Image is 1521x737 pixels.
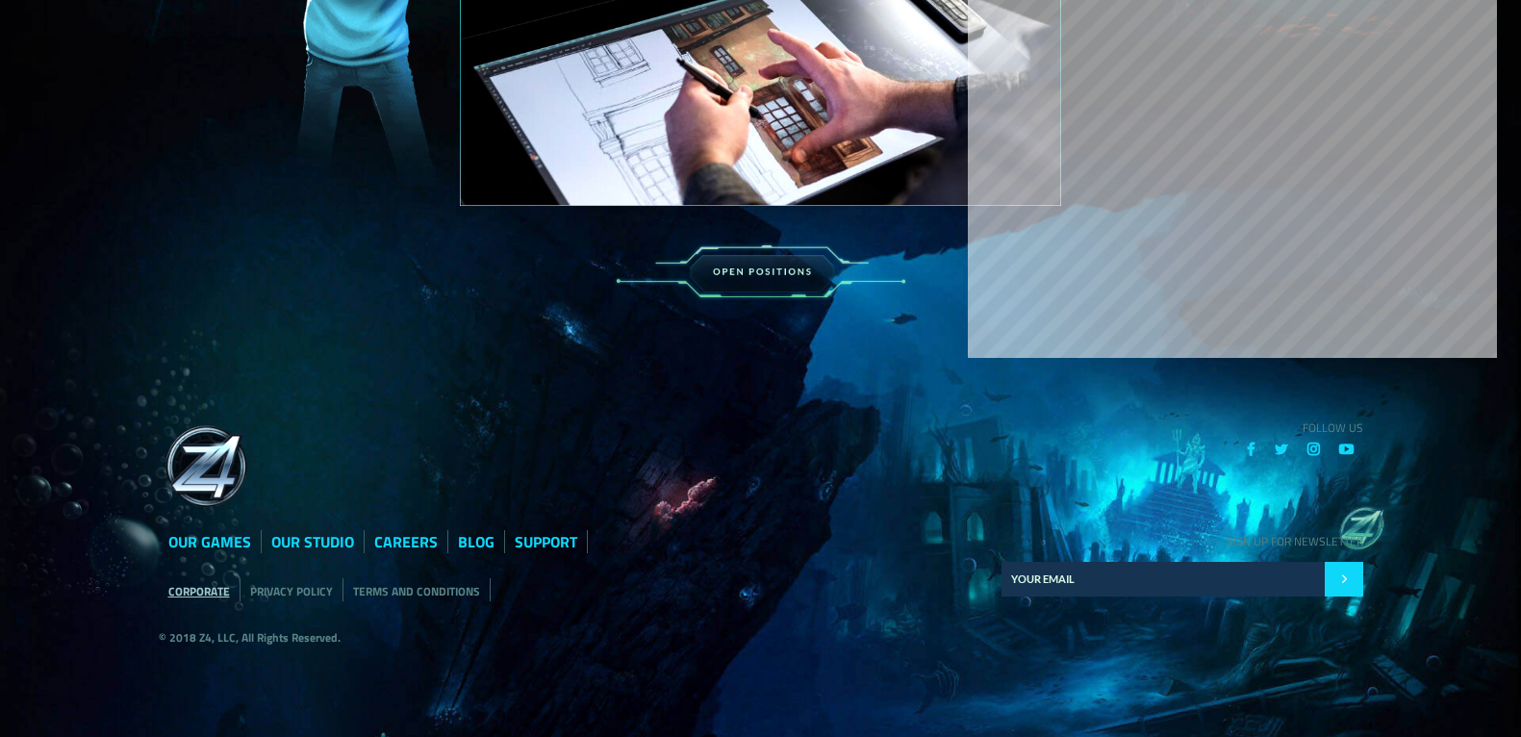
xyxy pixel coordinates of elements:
p: FOLLOW US [1001,419,1363,437]
a: CORPORATE [168,582,230,600]
p: SIGN UP FOR NEWSLETTER [1001,532,1363,550]
a: CAREERS [374,530,438,553]
a: TERMS AND CONDITIONS [353,582,480,600]
a: SUPPORT [515,530,577,553]
strong: © 2018 Z4, LLC, All Rights Reserved. [159,628,341,647]
img: palace [593,219,929,331]
img: grid [159,419,255,515]
input: E-mail [1001,562,1325,597]
a: PRIVACY POLICY [250,582,333,600]
input: Submit [1325,562,1363,597]
a: OUR GAMES [168,530,251,553]
a: OUR STUDIO [271,530,354,553]
a: BLOG [458,530,494,553]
